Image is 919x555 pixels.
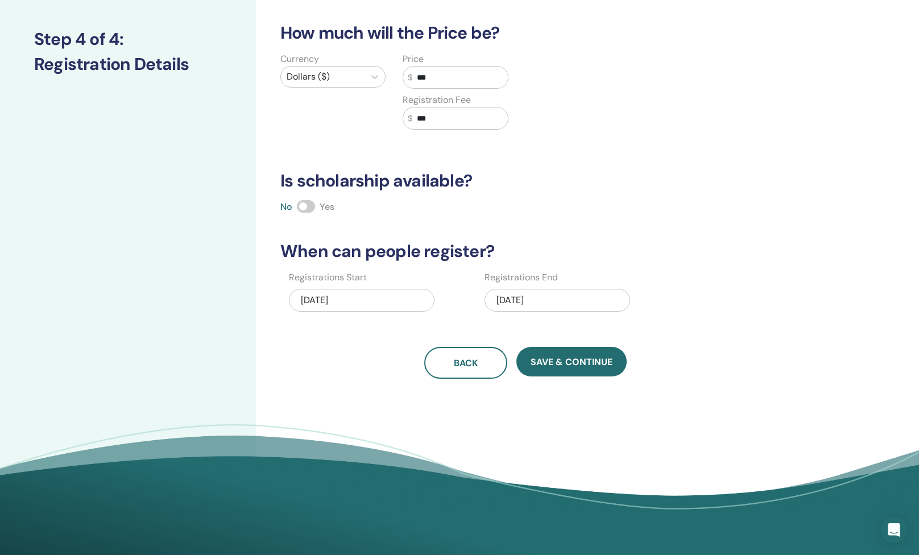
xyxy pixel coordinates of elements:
[403,93,471,107] label: Registration Fee
[289,271,367,284] label: Registrations Start
[280,52,319,66] label: Currency
[274,23,777,43] h3: How much will the Price be?
[454,357,478,369] span: Back
[408,72,412,84] span: $
[274,171,777,191] h3: Is scholarship available?
[516,347,627,376] button: Save & Continue
[485,289,630,312] div: [DATE]
[274,241,777,262] h3: When can people register?
[34,54,222,74] h3: Registration Details
[408,113,412,125] span: $
[424,347,507,379] button: Back
[34,29,222,49] h3: Step 4 of 4 :
[531,356,612,368] span: Save & Continue
[485,271,558,284] label: Registrations End
[403,52,424,66] label: Price
[289,289,434,312] div: [DATE]
[880,516,908,544] div: Open Intercom Messenger
[320,201,334,213] span: Yes
[280,201,292,213] span: No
